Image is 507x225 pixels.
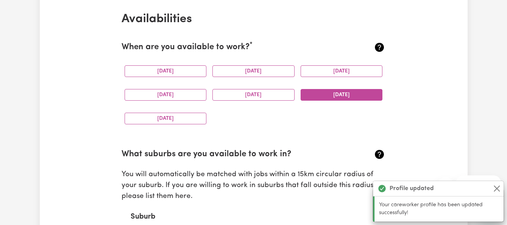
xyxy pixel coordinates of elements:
button: [DATE] [125,113,207,124]
h2: Availabilities [122,12,386,26]
iframe: Message from company [456,175,501,192]
span: Need any help? [5,5,45,11]
h2: What suburbs are you available to work in? [122,149,342,160]
p: You will automatically be matched with jobs within a 15km circular radius of your suburb. If you ... [122,169,386,202]
strong: Profile updated [390,184,434,193]
button: [DATE] [125,89,207,101]
button: Close [492,184,501,193]
button: [DATE] [301,89,383,101]
button: [DATE] [125,65,207,77]
label: Suburb [131,211,155,222]
iframe: Close message [438,177,453,192]
p: Your careworker profile has been updated successfully! [379,201,499,217]
button: [DATE] [212,89,295,101]
h2: When are you available to work? [122,42,342,53]
button: [DATE] [212,65,295,77]
button: [DATE] [301,65,383,77]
